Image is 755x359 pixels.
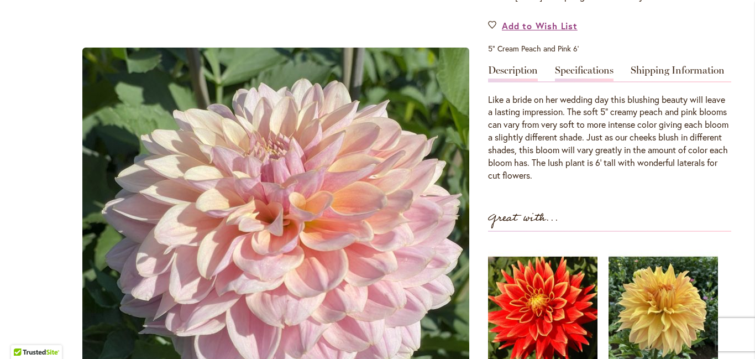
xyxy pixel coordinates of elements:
a: Add to Wish List [488,19,578,32]
a: Description [488,65,538,81]
a: Shipping Information [631,65,725,81]
span: Add to Wish List [502,19,578,32]
div: Detailed Product Info [488,65,731,182]
a: Specifications [555,65,614,81]
strong: Great with... [488,209,559,227]
p: 5” Cream Peach and Pink 6’ [488,43,731,54]
iframe: Launch Accessibility Center [8,320,39,351]
p: Like a bride on her wedding day this blushing beauty will leave a lasting impression. The soft 5”... [488,93,731,182]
